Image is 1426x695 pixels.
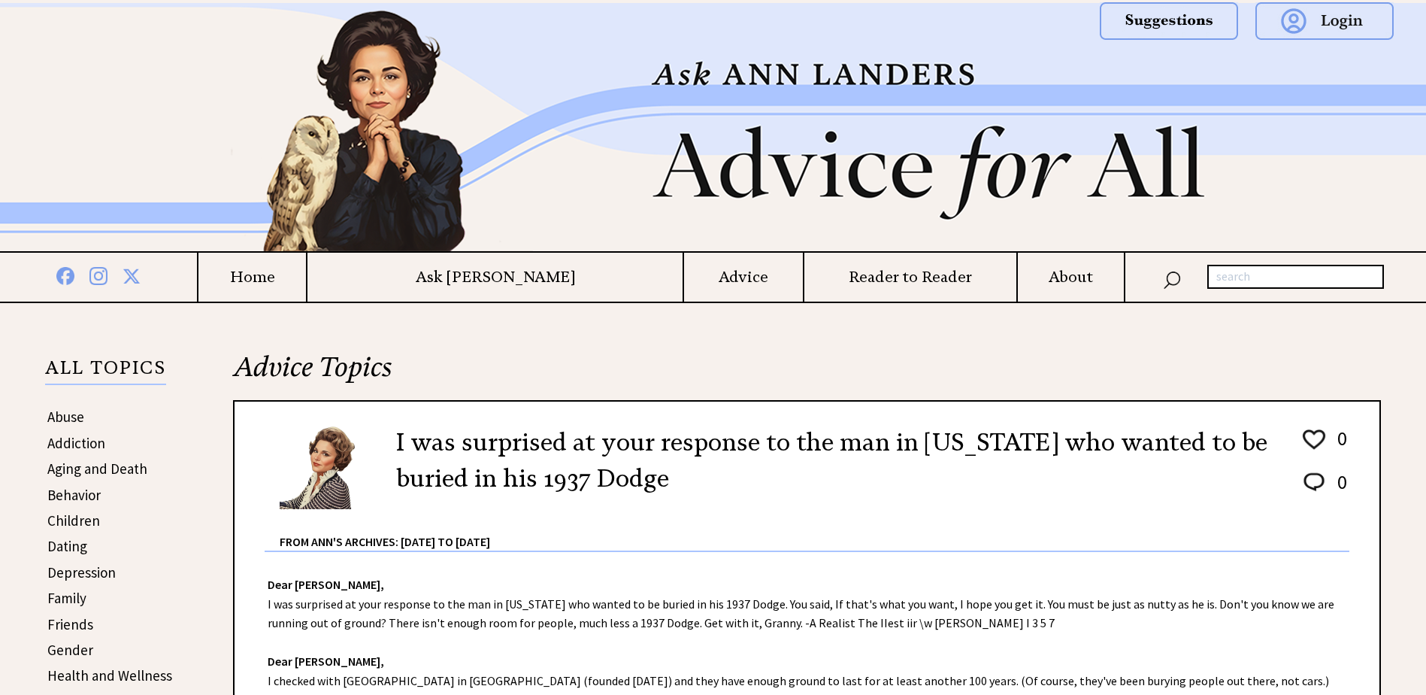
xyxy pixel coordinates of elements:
td: 0 [1330,469,1348,509]
a: Advice [684,268,802,287]
img: message_round%202.png [1300,470,1328,494]
strong: Dear [PERSON_NAME], [268,654,384,669]
img: Ann6%20v2%20small.png [280,424,374,509]
a: Health and Wellness [47,666,172,684]
img: x%20blue.png [123,265,141,285]
img: login.png [1255,2,1394,40]
h2: I was surprised at your response to the man in [US_STATE] who wanted to be buried in his 1937 Dodge [396,424,1278,496]
a: Gender [47,641,93,659]
img: right_new2.png [1255,3,1262,251]
a: Depression [47,563,116,581]
a: Dating [47,537,87,555]
img: heart_outline%201.png [1300,426,1328,453]
h2: Advice Topics [233,349,1381,400]
div: From Ann's Archives: [DATE] to [DATE] [280,511,1349,551]
a: Friends [47,615,93,633]
img: instagram%20blue.png [89,264,107,285]
strong: Dear [PERSON_NAME], [268,577,384,592]
a: Abuse [47,408,84,426]
a: Reader to Reader [804,268,1017,287]
a: Behavior [47,486,101,504]
a: Family [47,589,86,607]
a: Home [198,268,306,287]
img: facebook%20blue.png [56,264,74,285]
a: Addiction [47,434,105,452]
p: ALL TOPICS [45,360,166,385]
img: search_nav.png [1163,268,1181,290]
td: 0 [1330,426,1348,468]
img: suggestions.png [1100,2,1238,40]
input: search [1207,265,1384,289]
a: About [1018,268,1124,287]
a: Children [47,511,100,530]
img: header2b_v1.png [172,3,1255,251]
a: Ask [PERSON_NAME] [307,268,683,287]
a: Aging and Death [47,460,147,478]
